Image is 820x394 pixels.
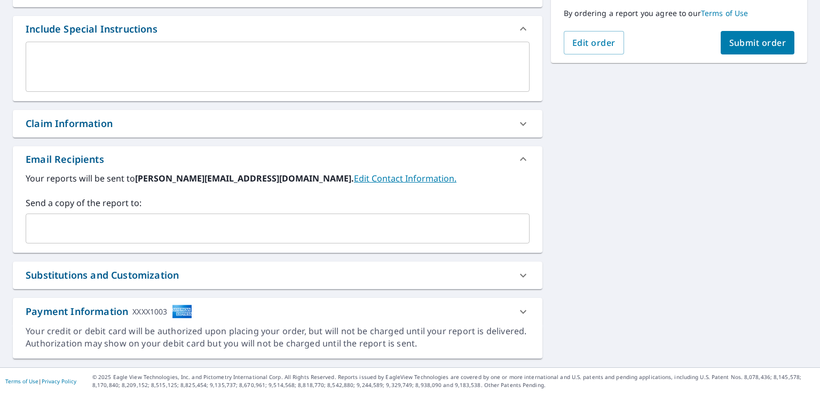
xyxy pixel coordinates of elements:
div: Include Special Instructions [26,22,157,36]
p: © 2025 Eagle View Technologies, Inc. and Pictometry International Corp. All Rights Reserved. Repo... [92,373,815,389]
a: Terms of Use [5,377,38,385]
div: Include Special Instructions [13,16,542,42]
img: cardImage [172,304,192,319]
div: Substitutions and Customization [26,268,179,282]
p: By ordering a report you agree to our [564,9,794,18]
div: Claim Information [13,110,542,137]
a: Privacy Policy [42,377,76,385]
a: EditContactInfo [354,172,456,184]
div: XXXX1003 [132,304,167,319]
p: | [5,378,76,384]
label: Send a copy of the report to: [26,196,530,209]
div: Email Recipients [13,146,542,172]
div: Claim Information [26,116,113,131]
div: Payment Information [26,304,192,319]
label: Your reports will be sent to [26,172,530,185]
button: Submit order [721,31,795,54]
span: Edit order [572,37,616,49]
b: [PERSON_NAME][EMAIL_ADDRESS][DOMAIN_NAME]. [135,172,354,184]
div: Substitutions and Customization [13,262,542,289]
button: Edit order [564,31,624,54]
span: Submit order [729,37,786,49]
a: Terms of Use [701,8,748,18]
div: Payment InformationXXXX1003cardImage [13,298,542,325]
div: Your credit or debit card will be authorized upon placing your order, but will not be charged unt... [26,325,530,350]
div: Email Recipients [26,152,104,167]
